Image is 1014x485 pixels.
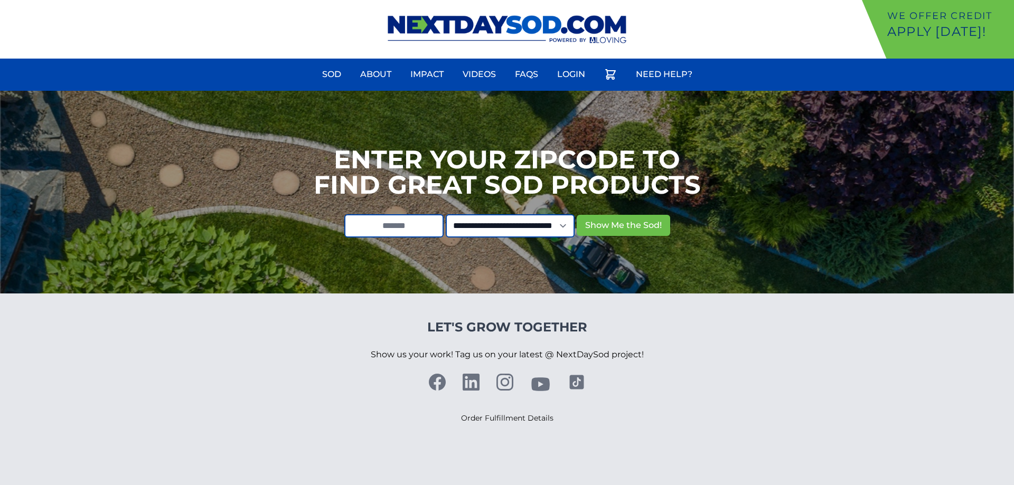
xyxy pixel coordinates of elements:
p: Apply [DATE]! [887,23,1010,40]
a: Need Help? [630,62,699,87]
p: We offer Credit [887,8,1010,23]
h4: Let's Grow Together [371,319,644,336]
a: Login [551,62,591,87]
h1: Enter your Zipcode to Find Great Sod Products [314,147,701,197]
a: Order Fulfillment Details [461,413,553,423]
a: Impact [404,62,450,87]
p: Show us your work! Tag us on your latest @ NextDaySod project! [371,336,644,374]
a: Videos [456,62,502,87]
a: About [354,62,398,87]
button: Show Me the Sod! [577,215,670,236]
a: Sod [316,62,348,87]
a: FAQs [509,62,544,87]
